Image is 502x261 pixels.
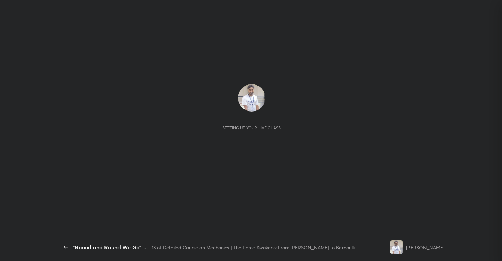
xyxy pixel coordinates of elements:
[73,243,141,251] div: “Round and Round We Go”
[144,244,147,251] div: •
[238,84,265,112] img: 5fec7a98e4a9477db02da60e09992c81.jpg
[222,125,281,130] div: Setting up your live class
[149,244,355,251] div: L13 of Detailed Course on Mechanics | The Force Awakens: From [PERSON_NAME] to Bernoulli
[390,240,403,254] img: 5fec7a98e4a9477db02da60e09992c81.jpg
[406,244,444,251] div: [PERSON_NAME]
